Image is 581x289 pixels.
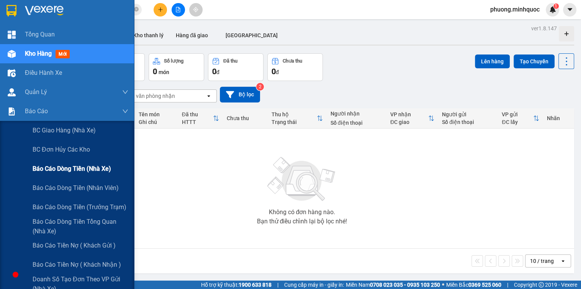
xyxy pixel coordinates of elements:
button: Tạo Chuyến [514,54,555,68]
span: món [159,69,169,75]
sup: 1 [553,3,559,9]
div: ĐC giao [390,119,428,125]
span: down [122,89,128,95]
div: Người gửi [442,111,494,117]
sup: 2 [256,83,264,91]
th: Toggle SortBy [386,108,438,129]
div: Người nhận [331,111,383,117]
div: Không có đơn hàng nào. [268,209,335,215]
div: 10 / trang [530,257,554,265]
span: | [277,281,278,289]
span: copyright [538,282,544,287]
div: Số lượng [164,58,183,64]
span: Báo cáo [25,106,48,116]
div: Đã thu [182,111,213,117]
div: Trạng thái [272,119,316,125]
span: Cung cấp máy in - giấy in: [284,281,344,289]
span: Miền Nam [346,281,440,289]
span: đ [216,69,219,75]
div: VP gửi [502,111,533,117]
div: Tên món [139,111,174,117]
span: Báo cáo dòng tiền (nhà xe) [33,164,111,173]
img: warehouse-icon [8,88,16,96]
span: phuong.minhquoc [484,5,546,14]
div: Số điện thoại [331,120,383,126]
span: BC giao hàng (nhà xe) [33,126,96,135]
button: Chưa thu0đ [267,53,323,81]
th: Toggle SortBy [498,108,543,129]
button: Đã thu0đ [208,53,263,81]
div: Ghi chú [139,119,174,125]
button: aim [189,3,203,17]
button: Số lượng0món [149,53,204,81]
span: đ [276,69,279,75]
div: Chưa thu [283,58,302,64]
span: 0 [272,67,276,76]
img: svg+xml;base64,PHN2ZyBjbGFzcz0ibGlzdC1wbHVnX19zdmciIHhtbG5zPSJodHRwOi8vd3d3LnczLm9yZy8yMDAwL3N2Zy... [263,152,340,206]
img: solution-icon [8,107,16,116]
svg: open [560,258,566,264]
div: ver 1.8.147 [531,24,557,33]
div: Tạo kho hàng mới [559,26,574,41]
strong: 0369 525 060 [468,282,501,288]
img: dashboard-icon [8,31,16,39]
span: Kho hàng [25,50,52,57]
span: ⚪️ [442,283,444,286]
span: Tổng Quan [25,30,55,39]
button: Lên hàng [475,54,510,68]
img: warehouse-icon [8,69,16,77]
div: VP nhận [390,111,428,117]
th: Toggle SortBy [268,108,326,129]
div: HTTT [182,119,213,125]
div: Nhãn [547,115,570,121]
button: caret-down [563,3,576,17]
span: Hỗ trợ kỹ thuật: [201,281,272,289]
span: mới [56,50,70,58]
span: BC đơn hủy các kho [33,145,90,154]
span: file-add [175,7,181,12]
button: plus [154,3,167,17]
span: Báo cáo tiền nợ ( khách nhận ) [33,260,121,269]
span: Quản Lý [25,87,47,97]
span: 1 [555,3,557,9]
span: Báo cáo dòng tiền tổng quan (nhà xe) [33,217,128,236]
span: plus [158,7,163,12]
span: 0 [153,67,157,76]
span: Báo cáo dòng tiền (trưởng trạm) [33,202,126,212]
span: Miền Bắc [446,281,501,289]
span: caret-down [566,6,573,13]
strong: 1900 633 818 [239,282,272,288]
button: Kho thanh lý [127,26,170,45]
span: close-circle [134,6,139,13]
div: Số điện thoại [442,119,494,125]
span: Báo cáo tiền nợ ( khách gửi ) [33,241,116,250]
span: | [507,281,508,289]
span: [GEOGRAPHIC_DATA] [226,32,278,38]
div: Bạn thử điều chỉnh lại bộ lọc nhé! [257,218,347,225]
button: Hàng đã giao [170,26,214,45]
span: close-circle [134,7,139,12]
div: ĐC lấy [502,119,533,125]
img: icon-new-feature [549,6,556,13]
span: 0 [212,67,216,76]
span: Báo cáo dòng tiền (nhân viên) [33,183,119,193]
div: Đã thu [223,58,237,64]
span: Điều hành xe [25,68,62,78]
button: file-add [172,3,185,17]
th: Toggle SortBy [178,108,223,129]
div: Chưa thu [227,115,264,121]
span: aim [193,7,198,12]
button: Bộ lọc [220,87,260,102]
span: down [122,108,128,114]
div: Chọn văn phòng nhận [122,92,175,100]
img: logo-vxr [7,5,16,17]
strong: 0708 023 035 - 0935 103 250 [370,282,440,288]
svg: open [206,93,212,99]
img: warehouse-icon [8,50,16,58]
div: Thu hộ [272,111,316,117]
